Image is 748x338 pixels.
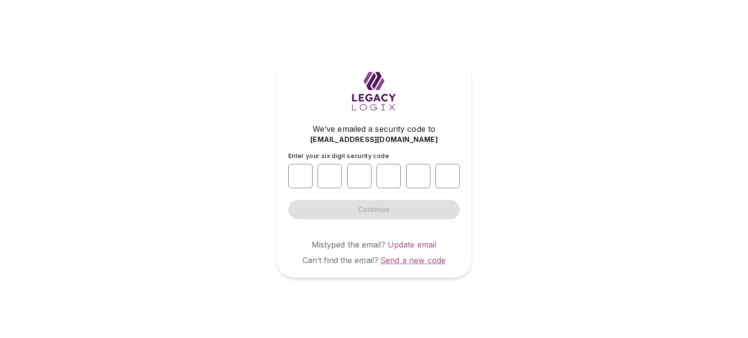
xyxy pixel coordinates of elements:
[313,123,435,135] span: We’ve emailed a security code to
[288,152,389,160] span: Enter your six digit security code
[310,135,438,144] span: [EMAIL_ADDRESS][DOMAIN_NAME]
[312,240,386,249] span: Mistyped the email?
[388,240,437,249] a: Update email
[380,255,446,265] a: Send a new code
[302,255,378,265] span: Can’t find the email?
